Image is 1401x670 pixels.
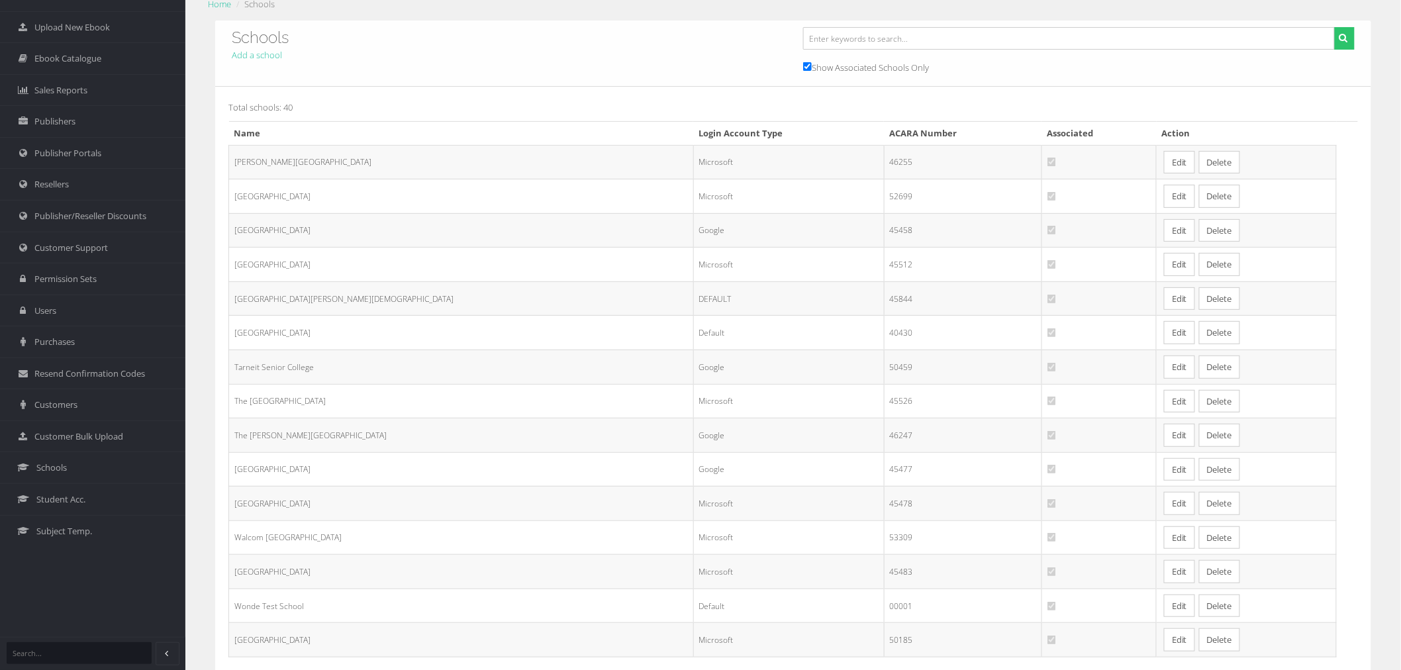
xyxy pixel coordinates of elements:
td: [GEOGRAPHIC_DATA] [229,316,694,350]
a: Edit [1164,253,1195,276]
td: Walcom [GEOGRAPHIC_DATA] [229,520,694,555]
span: Publisher/Reseller Discounts [34,210,146,222]
a: Edit [1164,151,1195,174]
td: The [PERSON_NAME][GEOGRAPHIC_DATA] [229,418,694,453]
button: Delete [1199,526,1240,550]
span: Resend Confirmation Codes [34,367,145,380]
span: Customer Support [34,242,108,254]
td: Microsoft [693,145,884,179]
td: [GEOGRAPHIC_DATA] [229,179,694,214]
td: 45844 [884,281,1041,316]
td: 52699 [884,179,1041,214]
button: Delete [1199,560,1240,583]
span: Publisher Portals [34,147,101,160]
a: Add a school [232,49,282,61]
td: Wonde Test School [229,589,694,623]
button: Delete [1199,390,1240,413]
td: Microsoft [693,384,884,418]
td: 45478 [884,487,1041,521]
td: 45477 [884,452,1041,487]
td: Google [693,213,884,248]
td: Default [693,316,884,350]
span: Customer Bulk Upload [34,430,123,443]
span: Users [34,305,56,317]
p: Total schools: 40 [228,100,1358,115]
td: [GEOGRAPHIC_DATA] [229,248,694,282]
a: Edit [1164,526,1195,550]
input: Enter keywords to search... [803,27,1335,50]
span: Purchases [34,336,75,348]
td: DEFAULT [693,281,884,316]
td: 40430 [884,316,1041,350]
button: Delete [1199,185,1240,208]
td: 46255 [884,145,1041,179]
span: Resellers [34,178,69,191]
span: Customers [34,399,77,411]
td: Microsoft [693,520,884,555]
td: 45483 [884,555,1041,589]
td: [GEOGRAPHIC_DATA] [229,623,694,657]
button: Delete [1199,492,1240,515]
span: Schools [36,461,67,474]
td: Google [693,350,884,384]
th: Login Account Type [693,122,884,146]
label: Show Associated Schools Only [803,60,929,75]
td: 45458 [884,213,1041,248]
h3: Schools [232,29,783,46]
span: Publishers [34,115,75,128]
button: Delete [1199,287,1240,311]
td: Microsoft [693,555,884,589]
button: Delete [1199,424,1240,447]
th: Name [229,122,694,146]
td: The [GEOGRAPHIC_DATA] [229,384,694,418]
td: 45512 [884,248,1041,282]
button: Delete [1199,628,1240,651]
th: Associated [1041,122,1156,146]
a: Edit [1164,424,1195,447]
td: [GEOGRAPHIC_DATA] [229,555,694,589]
a: Edit [1164,458,1195,481]
a: Edit [1164,628,1195,651]
button: Delete [1199,458,1240,481]
span: Student Acc. [36,493,85,506]
td: [GEOGRAPHIC_DATA] [229,452,694,487]
td: Default [693,589,884,623]
td: 53309 [884,520,1041,555]
td: Google [693,418,884,453]
td: 46247 [884,418,1041,453]
button: Delete [1199,219,1240,242]
a: Edit [1164,560,1195,583]
td: Microsoft [693,623,884,657]
td: 50459 [884,350,1041,384]
button: Delete [1199,356,1240,379]
td: [GEOGRAPHIC_DATA][PERSON_NAME][DEMOGRAPHIC_DATA] [229,281,694,316]
a: Edit [1164,287,1195,311]
td: 45526 [884,384,1041,418]
td: Tarneit Senior College [229,350,694,384]
td: [GEOGRAPHIC_DATA] [229,487,694,521]
td: Microsoft [693,248,884,282]
input: Show Associated Schools Only [803,62,812,71]
td: Google [693,452,884,487]
th: ACARA Number [884,122,1041,146]
span: Permission Sets [34,273,97,285]
td: [PERSON_NAME][GEOGRAPHIC_DATA] [229,145,694,179]
th: Action [1157,122,1337,146]
td: 00001 [884,589,1041,623]
span: Upload New Ebook [34,21,110,34]
a: Edit [1164,492,1195,515]
span: Sales Reports [34,84,87,97]
span: Subject Temp. [36,525,92,538]
a: Edit [1164,390,1195,413]
td: Microsoft [693,487,884,521]
a: Edit [1164,321,1195,344]
button: Delete [1199,253,1240,276]
input: Search... [7,642,152,664]
button: Delete [1199,321,1240,344]
a: Edit [1164,219,1195,242]
a: Edit [1164,595,1195,618]
a: Edit [1164,185,1195,208]
td: Microsoft [693,179,884,214]
td: 50185 [884,623,1041,657]
button: Delete [1199,595,1240,618]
